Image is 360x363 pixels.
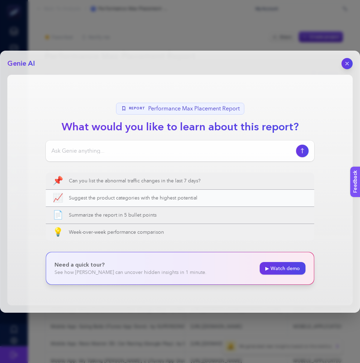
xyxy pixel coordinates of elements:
[55,269,207,276] p: See how [PERSON_NAME] can uncover hidden insights in 1 minute.
[69,212,307,219] span: Summarize the report in 5 bullet points
[69,195,307,202] span: Suggest the product categories with the highest potential
[56,119,304,135] h1: What would you like to learn about this report?
[4,2,27,8] span: Feedback
[53,211,63,219] span: 📄
[260,262,305,275] a: ▶ Watch demo
[46,224,314,241] button: 💡Week-over-week performance comparison
[69,177,307,184] span: Can you list the abnormal traffic changes in the last 7 days?
[148,104,240,113] span: Performance Max Placement Report
[53,228,63,237] span: 💡
[46,207,314,224] button: 📄Summarize the report in 5 bullet points
[46,173,314,189] button: 📌Can you list the abnormal traffic changes in the last 7 days?
[51,147,293,155] input: Ask Genie anything...
[129,106,145,111] span: Report
[55,261,207,269] p: Need a quick tour?
[53,177,63,185] span: 📌
[53,194,63,202] span: 📈
[69,229,307,236] span: Week-over-week performance comparison
[7,59,35,68] h2: Genie AI
[46,190,314,206] button: 📈Suggest the product categories with the highest potential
